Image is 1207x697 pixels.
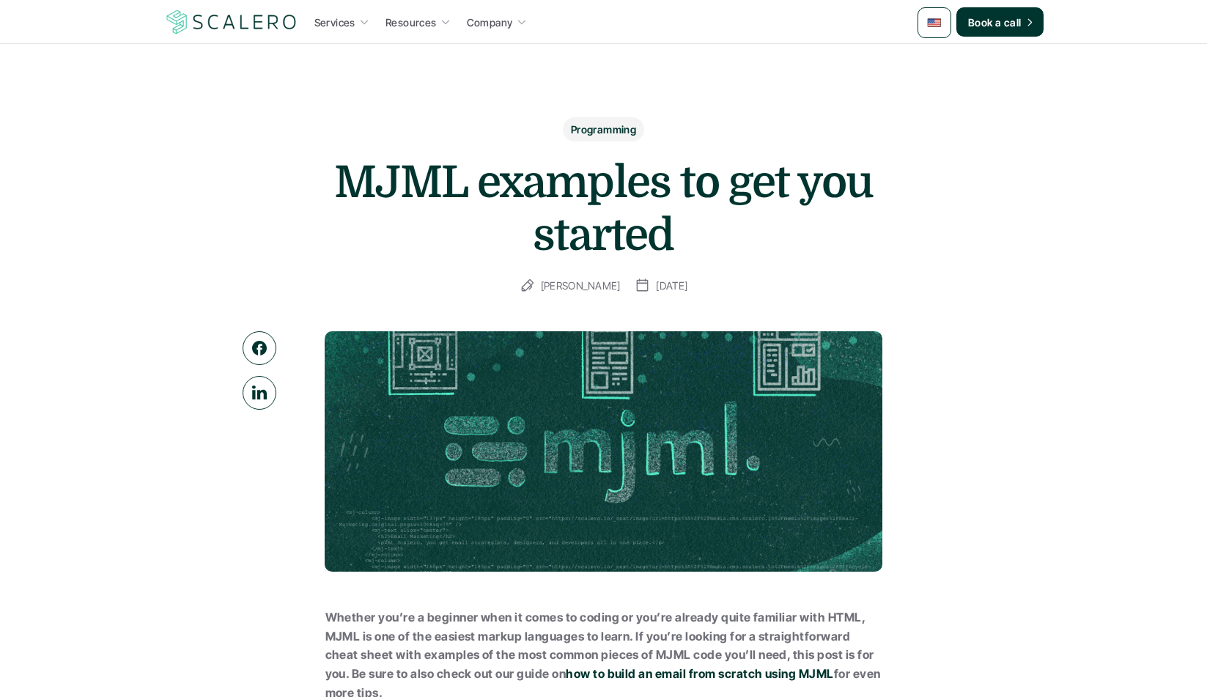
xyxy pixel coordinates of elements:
[314,15,355,30] p: Services
[467,15,513,30] p: Company
[968,15,1022,30] p: Book a call
[164,9,299,35] a: Scalero company logotype
[311,156,897,262] h1: MJML examples to get you started
[541,276,621,295] p: [PERSON_NAME]
[956,7,1044,37] a: Book a call
[164,8,299,36] img: Scalero company logotype
[1157,647,1192,682] iframe: gist-messenger-bubble-iframe
[566,666,834,681] a: how to build an email from scratch using MJML
[385,15,437,30] p: Resources
[325,610,877,681] strong: Whether you’re a beginner when it comes to coding or you’re already quite familiar with HTML, MJM...
[571,122,637,137] p: Programming
[927,15,942,30] img: 🇺🇸
[656,276,687,295] p: [DATE]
